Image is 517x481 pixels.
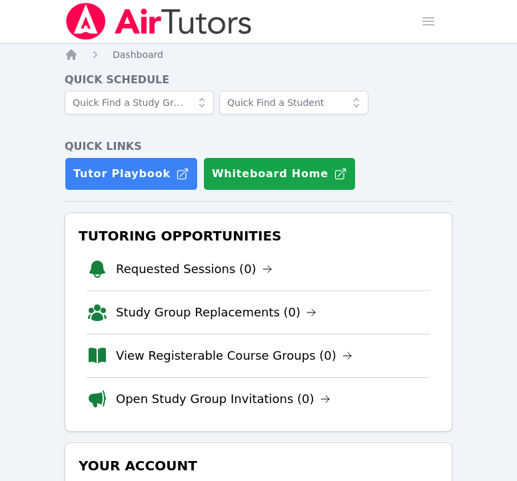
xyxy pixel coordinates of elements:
a: Open Study Group Invitations (0) [116,390,330,408]
h3: Your Account [76,454,441,478]
h4: Quick Links [65,139,452,155]
a: View Registerable Course Groups (0) [116,346,352,365]
a: Dashboard [113,48,163,61]
h3: Tutoring Opportunities [76,224,441,248]
h4: Quick Schedule [65,72,452,88]
a: Requested Sessions (0) [116,260,272,278]
input: Quick Find a Student [219,91,368,115]
img: Air Tutors [65,3,253,40]
nav: Breadcrumb [65,48,452,61]
span: Dashboard [113,49,163,60]
a: Tutor Playbook [65,157,198,191]
input: Quick Find a Study Group [65,91,214,115]
a: Study Group Replacements (0) [116,303,316,322]
button: Whiteboard Home [203,157,356,191]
